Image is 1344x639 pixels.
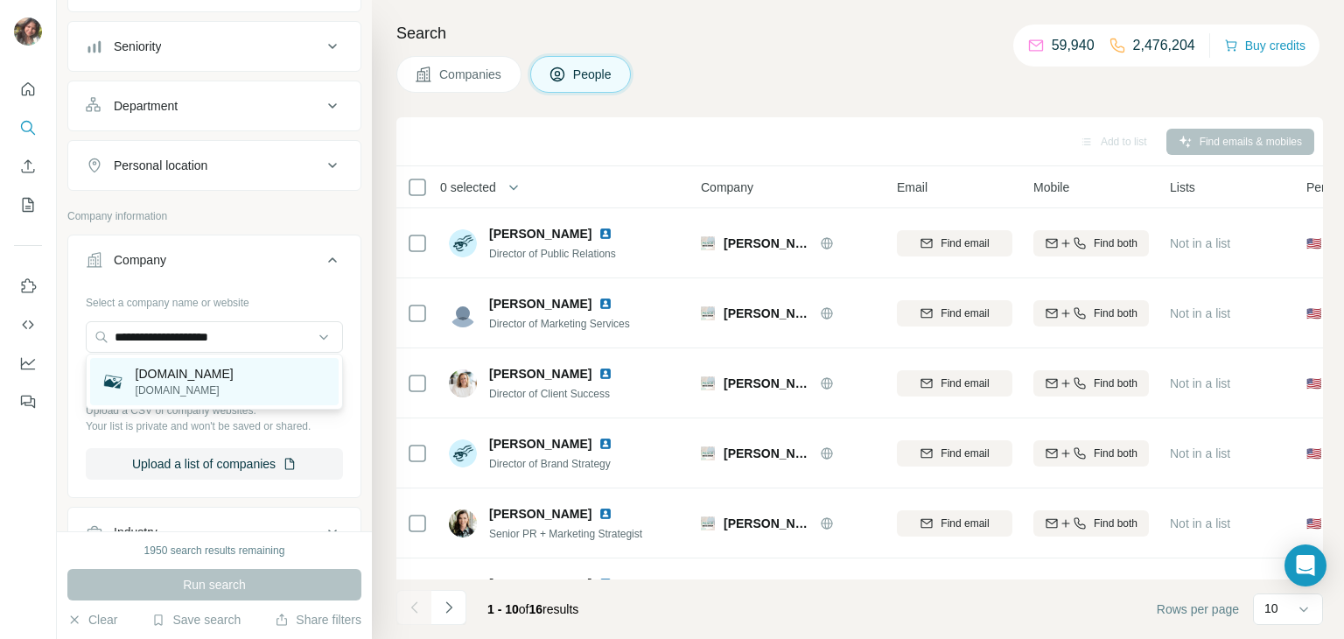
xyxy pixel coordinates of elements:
img: Avatar [449,509,477,537]
button: Enrich CSV [14,151,42,182]
p: 2,476,204 [1133,35,1195,56]
span: 16 [529,602,543,616]
span: Find email [941,516,989,531]
span: 🇺🇸 [1306,375,1321,392]
span: Find both [1094,305,1137,321]
span: [PERSON_NAME] Media Group [724,515,811,532]
span: Lists [1170,179,1195,196]
button: Share filters [275,611,361,628]
img: Avatar [449,229,477,257]
span: Find both [1094,235,1137,251]
span: [PERSON_NAME] [489,365,591,383]
span: Email [897,179,927,196]
img: LinkedIn logo [598,297,612,311]
button: Personal location [68,144,360,186]
span: Director of Brand Strategy [489,458,611,470]
img: LinkedIn logo [598,367,612,381]
p: Your list is private and won't be saved or shared. [86,418,343,434]
span: Find both [1094,516,1137,531]
span: of [519,602,529,616]
p: 10 [1264,600,1278,617]
img: Avatar [14,18,42,46]
button: Find email [897,230,1012,256]
p: Upload a CSV of company websites. [86,403,343,418]
span: Find both [1094,376,1137,391]
button: Quick start [14,74,42,105]
span: Find email [941,305,989,321]
button: Seniority [68,25,360,67]
h4: Search [396,21,1323,46]
span: [PERSON_NAME] Media Group [724,375,811,392]
button: My lists [14,189,42,221]
img: Avatar [449,439,477,467]
span: Find email [941,446,989,461]
span: Mobile [1033,179,1069,196]
div: Personal location [114,157,207,174]
img: Avatar [449,579,477,607]
span: [PERSON_NAME] Media Group [724,445,811,462]
span: 🇺🇸 [1306,445,1321,462]
span: [PERSON_NAME] [489,505,591,523]
span: Find email [941,376,989,391]
p: [DOMAIN_NAME] [136,365,234,383]
img: LinkedIn logo [598,437,612,451]
button: Company [68,239,360,288]
button: Find both [1033,300,1149,327]
button: Clear [67,611,117,628]
p: [DOMAIN_NAME] [136,383,234,398]
button: Find email [897,510,1012,537]
div: Department [114,97,178,115]
button: Navigate to next page [431,590,466,625]
span: results [487,602,578,616]
span: 🇺🇸 [1306,235,1321,252]
img: Logo of Pence Media Group [701,376,715,390]
button: Search [14,112,42,144]
button: Find both [1033,440,1149,467]
button: Find email [897,370,1012,397]
img: Logo of Pence Media Group [701,236,715,250]
button: Find email [897,440,1012,467]
button: Feedback [14,386,42,418]
span: Director of Public Relations [489,248,616,260]
button: Industry [68,511,360,553]
div: Industry [114,523,157,541]
img: fukushima-mazda.co.jp [101,369,125,394]
button: Save search [151,611,241,628]
span: 1 - 10 [487,602,519,616]
span: Not in a list [1170,516,1230,530]
button: Use Surfe API [14,309,42,341]
img: Avatar [449,299,477,327]
span: Not in a list [1170,236,1230,250]
span: Rows per page [1157,600,1239,618]
span: 0 selected [440,179,496,196]
span: [PERSON_NAME] Media Group [724,305,811,322]
span: Find both [1094,446,1137,461]
span: Find email [941,235,989,251]
img: Logo of Pence Media Group [701,516,715,530]
button: Find email [897,300,1012,327]
span: Not in a list [1170,376,1230,390]
span: Senior PR + Marketing Strategist [489,528,642,540]
div: Seniority [114,38,161,55]
span: [PERSON_NAME] [489,575,591,593]
span: 🇺🇸 [1306,305,1321,322]
div: Select a company name or website [86,288,343,311]
p: Company information [67,208,361,224]
span: [PERSON_NAME] [489,435,591,453]
div: Company [114,251,166,269]
span: [PERSON_NAME] [489,225,591,242]
button: Department [68,85,360,127]
span: Companies [439,66,503,83]
img: LinkedIn logo [598,577,612,591]
div: Open Intercom Messenger [1284,544,1326,586]
button: Upload a list of companies [86,448,343,480]
button: Find both [1033,510,1149,537]
span: Not in a list [1170,446,1230,460]
img: Logo of Pence Media Group [701,446,715,460]
p: 59,940 [1052,35,1095,56]
button: Find both [1033,370,1149,397]
img: Logo of Pence Media Group [701,306,715,320]
span: Not in a list [1170,306,1230,320]
span: [PERSON_NAME] [489,295,591,312]
span: 🇺🇸 [1306,515,1321,532]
